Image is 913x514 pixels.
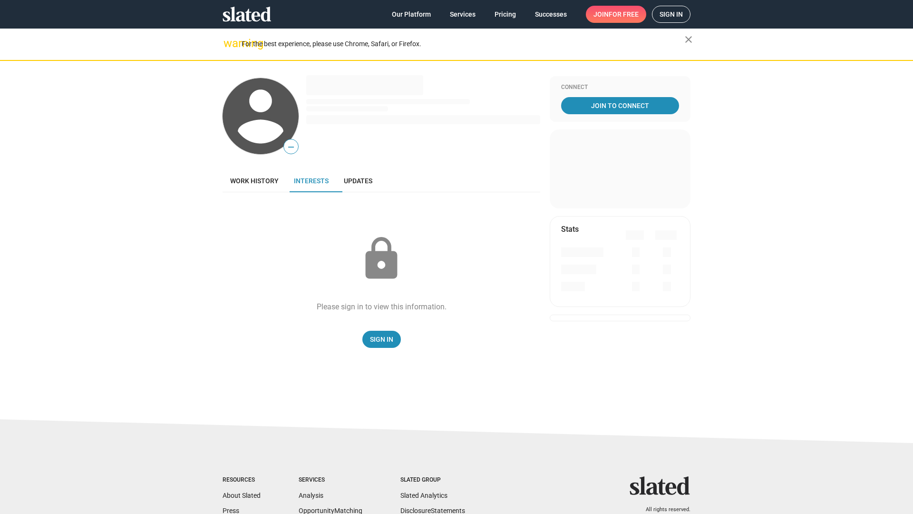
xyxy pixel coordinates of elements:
[344,177,372,185] span: Updates
[223,492,261,499] a: About Slated
[223,38,235,49] mat-icon: warning
[495,6,516,23] span: Pricing
[242,38,685,50] div: For the best experience, please use Chrome, Safari, or Firefox.
[336,169,380,192] a: Updates
[362,331,401,348] a: Sign In
[487,6,524,23] a: Pricing
[358,235,405,283] mat-icon: lock
[442,6,483,23] a: Services
[223,476,261,484] div: Resources
[561,84,679,91] div: Connect
[392,6,431,23] span: Our Platform
[450,6,476,23] span: Services
[223,169,286,192] a: Work history
[299,476,362,484] div: Services
[400,492,447,499] a: Slated Analytics
[561,97,679,114] a: Join To Connect
[230,177,279,185] span: Work history
[586,6,646,23] a: Joinfor free
[384,6,438,23] a: Our Platform
[317,302,447,312] div: Please sign in to view this information.
[535,6,567,23] span: Successes
[284,141,298,153] span: —
[563,97,677,114] span: Join To Connect
[593,6,639,23] span: Join
[286,169,336,192] a: Interests
[370,331,393,348] span: Sign In
[652,6,690,23] a: Sign in
[683,34,694,45] mat-icon: close
[299,492,323,499] a: Analysis
[609,6,639,23] span: for free
[561,224,579,234] mat-card-title: Stats
[294,177,329,185] span: Interests
[527,6,574,23] a: Successes
[660,6,683,22] span: Sign in
[400,476,465,484] div: Slated Group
